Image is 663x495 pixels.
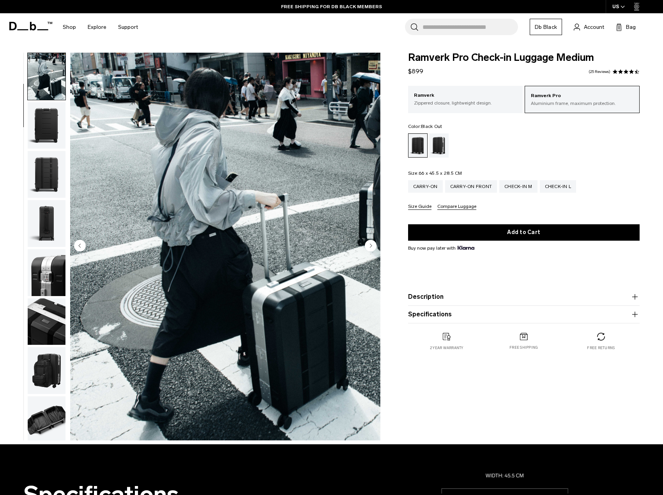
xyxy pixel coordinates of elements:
a: Carry-on [408,180,443,193]
legend: Size: [408,171,462,176]
img: Ramverk Pro Check-in Luggage Medium Black Out [28,102,65,149]
legend: Color: [408,124,442,129]
span: Bag [626,23,636,31]
img: Ramverk Pro Check-in Luggage Medium Black Out [28,298,65,345]
span: 66 x 45.5 x 28.5 CM [419,170,462,176]
p: 2 year warranty [430,345,463,351]
a: Black Out [408,133,428,158]
a: Explore [88,13,106,41]
button: Description [408,292,640,302]
button: Ramverk Pro Check-in Luggage Medium Black Out [27,396,66,444]
a: 25 reviews [589,70,610,74]
button: Ramverk Pro Check-in Luggage Medium Black Out [27,249,66,296]
img: Ramverk Pro Check-in Luggage Medium Black Out [28,200,65,247]
button: Ramverk Pro Check-in Luggage Medium Black Out [27,53,66,100]
p: Zippered closure, lightweight design. [414,99,517,106]
a: Check-in L [540,180,576,193]
a: Check-in M [499,180,537,193]
a: Silver [429,133,449,158]
span: Buy now pay later with [408,245,474,252]
a: Support [118,13,138,41]
button: Ramverk Pro Check-in Luggage Medium Black Out [27,298,66,346]
img: Ramverk Pro Check-in Luggage Medium Black Out [28,347,65,394]
img: Ramverk Pro Check-in Luggage Medium Black Out [70,53,380,440]
button: Previous slide [74,240,86,253]
button: Specifications [408,310,640,319]
p: Ramverk [414,92,517,99]
button: Ramverk Pro Check-in Luggage Medium Black Out [27,200,66,247]
button: Next slide [365,240,377,253]
a: Ramverk Zippered closure, lightweight design. [408,86,523,112]
img: Ramverk Pro Check-in Luggage Medium Black Out [28,151,65,198]
button: Ramverk Pro Check-in Luggage Medium Black Out [27,102,66,149]
p: Aluminium frame, maximum protection. [531,100,633,107]
button: Ramverk Pro Check-in Luggage Medium Black Out [27,347,66,394]
button: Add to Cart [408,224,640,241]
img: Ramverk Pro Check-in Luggage Medium Black Out [28,396,65,443]
span: $899 [408,67,423,75]
button: Size Guide [408,204,431,210]
span: Ramverk Pro Check-in Luggage Medium [408,53,640,63]
a: FREE SHIPPING FOR DB BLACK MEMBERS [281,3,382,10]
a: Account [574,22,604,32]
a: Shop [63,13,76,41]
span: Black Out [421,124,442,129]
span: Account [584,23,604,31]
p: Free shipping [509,345,538,350]
img: Ramverk Pro Check-in Luggage Medium Black Out [28,249,65,296]
a: Carry-on Front [445,180,497,193]
p: Ramverk Pro [531,92,633,100]
a: Db Black [530,19,562,35]
img: Ramverk Pro Check-in Luggage Medium Black Out [28,53,65,100]
img: {"height" => 20, "alt" => "Klarna"} [458,246,474,250]
li: 2 / 12 [70,53,380,440]
p: Free returns [587,345,615,351]
button: Compare Luggage [437,204,476,210]
nav: Main Navigation [57,13,144,41]
button: Bag [616,22,636,32]
button: Ramverk Pro Check-in Luggage Medium Black Out [27,151,66,198]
